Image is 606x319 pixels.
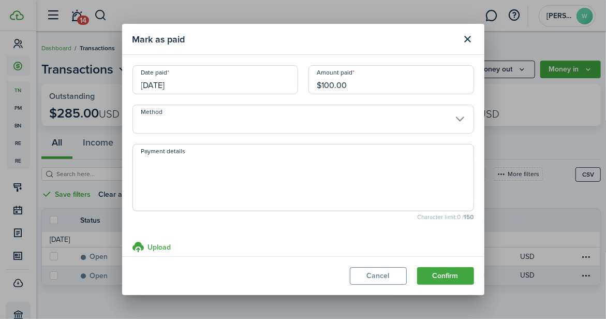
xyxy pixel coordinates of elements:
[132,65,298,94] input: mm/dd/yyyy
[308,65,474,94] input: 0.00
[459,31,477,48] button: Close modal
[148,242,171,253] h3: Upload
[132,214,474,220] small: Character limit: 0 /
[132,29,456,49] modal-title: Mark as paid
[417,267,474,285] button: Confirm
[350,267,407,285] button: Cancel
[464,212,474,222] b: 150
